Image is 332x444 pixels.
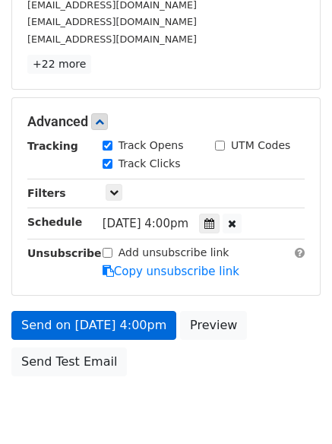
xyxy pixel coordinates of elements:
strong: Unsubscribe [27,247,102,259]
label: Track Clicks [119,156,181,172]
strong: Tracking [27,140,78,152]
a: Send Test Email [11,347,127,376]
label: Track Opens [119,138,184,154]
small: [EMAIL_ADDRESS][DOMAIN_NAME] [27,33,197,45]
span: [DATE] 4:00pm [103,217,188,230]
a: Send on [DATE] 4:00pm [11,311,176,340]
strong: Schedule [27,216,82,228]
label: UTM Codes [231,138,290,154]
label: Add unsubscribe link [119,245,229,261]
a: +22 more [27,55,91,74]
small: [EMAIL_ADDRESS][DOMAIN_NAME] [27,16,197,27]
strong: Filters [27,187,66,199]
h5: Advanced [27,113,305,130]
a: Copy unsubscribe link [103,265,239,278]
a: Preview [180,311,247,340]
iframe: Chat Widget [256,371,332,444]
